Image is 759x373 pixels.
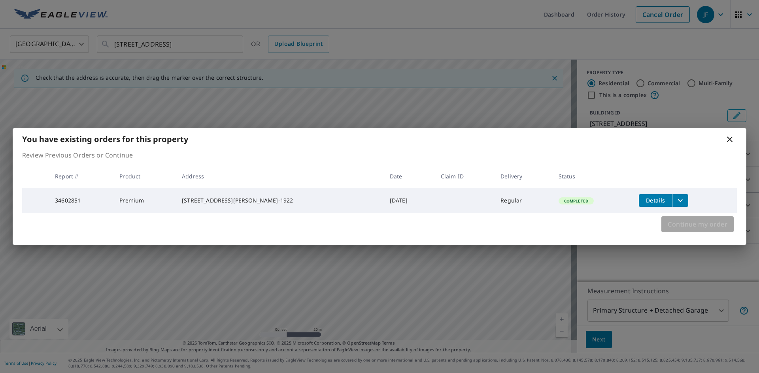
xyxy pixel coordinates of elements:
div: [STREET_ADDRESS][PERSON_NAME]-1922 [182,197,377,204]
b: You have existing orders for this property [22,134,188,144]
th: Product [113,165,176,188]
button: detailsBtn-34602851 [639,194,672,207]
th: Claim ID [434,165,494,188]
button: filesDropdownBtn-34602851 [672,194,688,207]
th: Delivery [494,165,552,188]
button: Continue my order [661,216,734,232]
td: [DATE] [383,188,434,213]
td: Premium [113,188,176,213]
span: Completed [559,198,593,204]
span: Details [644,197,667,204]
th: Date [383,165,434,188]
th: Report # [49,165,113,188]
td: 34602851 [49,188,113,213]
td: Regular [494,188,552,213]
th: Status [552,165,633,188]
p: Review Previous Orders or Continue [22,150,737,160]
th: Address [176,165,383,188]
span: Continue my order [668,219,727,230]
